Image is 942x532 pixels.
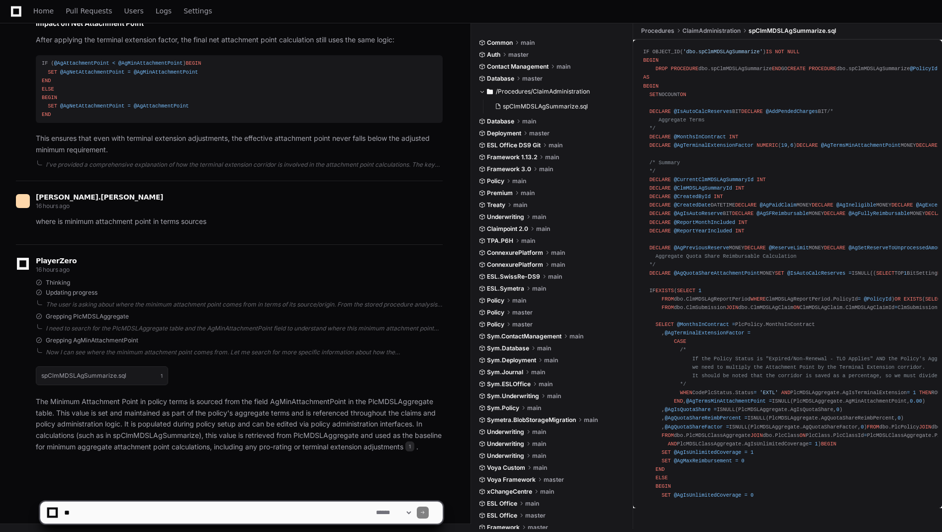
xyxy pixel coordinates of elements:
span: Policy [487,320,504,328]
span: @ReserveLimit [769,244,809,250]
div: I've provided a comprehensive explanation of how the terminal extension corridor is involved in t... [46,161,443,169]
span: master [522,75,543,83]
span: = [732,321,735,327]
span: Common [487,39,513,47]
p: where is minimum attachment point in terms sources [36,216,443,227]
span: 1 [751,449,754,455]
span: = [895,304,898,310]
span: @CreatedDate [674,202,711,208]
span: master [544,476,564,484]
span: PROCEDURE [809,66,836,72]
span: TPA.P6H [487,237,513,245]
span: CASE [674,338,686,344]
span: @IsAutoCalcReserves [787,270,846,276]
span: NOT NULL [775,49,799,55]
span: @AgTermsMinAttachmentPoint [686,398,766,404]
span: 0 [861,424,864,429]
span: FROM [661,296,674,302]
span: THEN [919,390,932,396]
span: ESL Office DS9 Git [487,141,541,149]
span: WHEN [680,390,692,396]
span: @PolicyId [864,296,891,302]
span: @ReportMonthIncluded [674,219,735,225]
span: Underwriting [487,440,524,448]
span: Deployment [487,129,521,137]
span: DECLARE [650,134,671,140]
span: 0.00 [910,398,922,404]
span: Sym.Database [487,344,529,352]
span: END [674,398,683,404]
span: 19 [781,142,787,148]
span: main [521,237,535,245]
span: CREATE [787,66,806,72]
span: main [551,261,565,269]
span: main [522,117,536,125]
span: main [548,273,562,281]
h2: Impact on Net Attachment Point [36,18,443,28]
span: 6 [790,142,793,148]
span: 1 [161,372,163,380]
span: JOIN [751,432,763,438]
span: Auth [487,51,500,59]
p: After applying the terminal extension factor, the final net attachment point calculation still us... [36,34,443,46]
span: DECLARE [650,219,671,225]
span: ELSE [656,475,668,481]
span: Grepping PlcMDSLAggregate [46,313,129,320]
span: JOIN [919,424,932,429]
span: Settings [184,8,212,14]
span: spClmMDSLAgSummarize.sql [749,27,836,35]
div: Now I can see where the minimum attachment point comes from. Let me search for more specific info... [46,348,443,356]
span: DECLARE [732,211,754,216]
span: /* Summary */ [643,159,680,174]
span: main [521,39,535,47]
span: main [539,165,553,173]
span: main [512,177,526,185]
span: EXISTS [904,296,922,302]
span: = [726,424,729,429]
span: main [539,380,553,388]
span: END [42,111,51,117]
span: = [128,103,131,109]
span: AND [781,390,790,396]
span: FROM [867,424,879,429]
span: @AgNetAttachmentPoint [60,69,124,75]
p: The Minimum Attachment Point in policy terms is sourced from the field AgMinAttachmentPoint in th... [36,396,443,453]
span: [PERSON_NAME].[PERSON_NAME] [36,193,163,201]
span: Policy [487,309,504,317]
span: SET [661,458,670,464]
span: @AgIsQuotaShare [664,407,710,413]
span: Thinking [46,279,70,287]
span: NUMERIC [756,142,778,148]
span: @AgQuotaShareFactor [664,424,723,429]
span: @CurrentClmMDSLAgSummaryId [674,176,754,182]
span: main [532,213,546,221]
span: Database [487,117,514,125]
span: main [544,356,558,364]
span: Policy [487,177,504,185]
svg: Directory [487,86,493,98]
span: BEGIN [656,483,671,489]
span: @AgFullyReimbursable [848,211,910,216]
span: Grepping AgMinAttachmentPoint [46,336,138,344]
span: 16 hours ago [36,202,69,210]
span: END [42,78,51,84]
span: DECLARE [650,185,671,191]
span: INT [735,185,744,191]
span: @AgNetAttachmentPoint [60,103,124,109]
span: BEGIN [42,95,57,101]
span: spClmMDSLAgSummarize.sql [503,103,588,110]
span: BEGIN [186,60,201,66]
span: DECLARE [650,194,671,200]
span: SELECT [656,321,674,327]
span: @ClmMDSLAgSummaryId [674,185,732,191]
span: Database [487,75,514,83]
span: = [714,407,717,413]
span: Logs [156,8,172,14]
span: main [545,153,559,161]
span: main [569,332,583,340]
div: IF ( ) [42,59,437,119]
span: @AgQuotaShareAttachmentPoint [674,270,760,276]
div: I need to search for the PlcMDSLAggregate table and the AgMinAttachmentPoint field to understand ... [46,324,443,332]
span: @AgPaidClaim [759,202,796,208]
span: master [512,320,533,328]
